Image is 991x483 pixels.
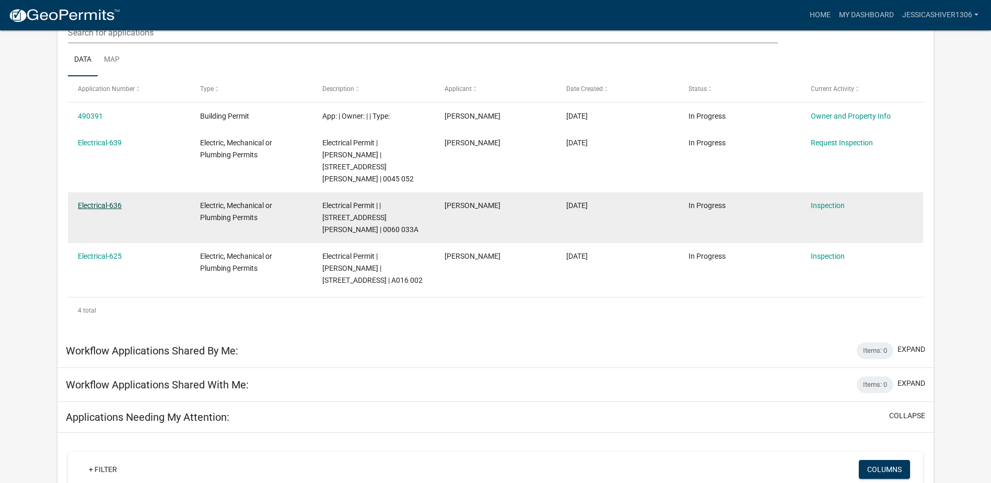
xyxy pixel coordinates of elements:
span: App: | Owner: | | Type: [322,112,390,120]
a: Inspection [811,201,845,210]
span: 09/11/2025 [566,252,588,260]
datatable-header-cell: Application Number [68,76,190,101]
div: 4 total [68,297,923,324]
span: Jessica Shiver [445,201,500,210]
span: Application Number [78,85,135,93]
div: Items: 0 [857,376,893,393]
h5: Workflow Applications Shared With Me: [66,378,249,391]
span: Type [200,85,214,93]
span: Jessica Shiver [445,252,500,260]
span: Status [689,85,707,93]
button: collapse [889,410,925,421]
span: Electric, Mechanical or Plumbing Permits [200,139,272,159]
datatable-header-cell: Date Created [556,76,679,101]
a: + Filter [80,460,125,479]
a: Home [806,5,835,25]
button: expand [897,378,925,389]
datatable-header-cell: Applicant [434,76,556,101]
a: Owner and Property Info [811,112,891,120]
span: Electrical Permit | Jessica Shiver | 2985 WHIDDON ROWAN RD, Valdosta 31603 | 0045 052 [322,139,414,182]
button: expand [897,344,925,355]
span: Electrical Permit | Jessica Shiver | 302 BEAR CREEK RD, Valdosta 31603 | A016 002 [322,252,423,284]
span: In Progress [689,252,726,260]
span: Electric, Mechanical or Plumbing Permits [200,201,272,222]
a: JessicaShiver1306 [898,5,983,25]
a: Electrical-625 [78,252,122,260]
a: Data [68,43,98,77]
datatable-header-cell: Current Activity [801,76,923,101]
span: Current Activity [811,85,854,93]
a: Electrical-639 [78,139,122,147]
span: Electric, Mechanical or Plumbing Permits [200,252,272,272]
span: Applicant [445,85,472,93]
div: Items: 0 [857,342,893,359]
a: Map [98,43,126,77]
button: Columns [859,460,910,479]
datatable-header-cell: Status [679,76,801,101]
datatable-header-cell: Description [312,76,435,101]
span: 10/01/2025 [566,201,588,210]
h5: Applications Needing My Attention: [66,411,229,423]
span: 10/09/2025 [566,112,588,120]
h5: Workflow Applications Shared By Me: [66,344,238,357]
a: My Dashboard [835,5,898,25]
span: In Progress [689,112,726,120]
span: Building Permit [200,112,249,120]
span: In Progress [689,201,726,210]
datatable-header-cell: Type [190,76,312,101]
a: Electrical-636 [78,201,122,210]
span: Description [322,85,354,93]
span: Date Created [566,85,603,93]
a: Inspection [811,252,845,260]
span: 10/06/2025 [566,139,588,147]
a: Request Inspection [811,139,873,147]
span: Electrical Permit | | 1865 FUTCH RD, Valdosta 31603 | 0060 033A [322,201,418,234]
span: Jessica Shiver [445,139,500,147]
a: 490391 [78,112,103,120]
span: Jessica Shiver [445,112,500,120]
span: In Progress [689,139,726,147]
input: Search for applications [68,22,778,43]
